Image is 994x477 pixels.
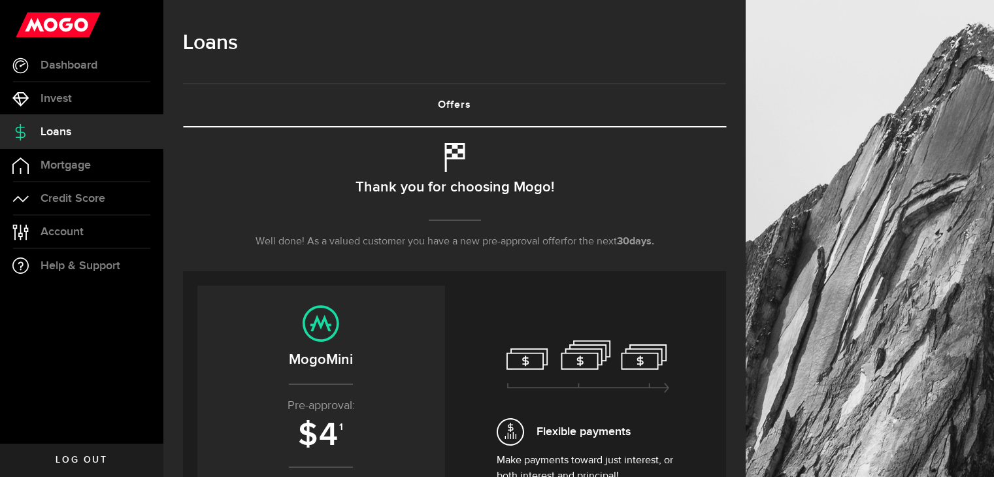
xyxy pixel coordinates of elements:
a: Offers [183,84,726,126]
span: Dashboard [41,59,97,71]
iframe: LiveChat chat widget [939,422,994,477]
span: for the next [564,237,617,247]
ul: Tabs Navigation [183,83,726,127]
h1: Loans [183,26,726,60]
span: Help & Support [41,260,120,272]
span: days. [629,237,654,247]
p: Pre-approval: [210,397,432,415]
h2: Thank you for choosing Mogo! [356,174,554,201]
span: Mortgage [41,159,91,171]
span: Invest [41,93,72,105]
span: Account [41,226,84,238]
span: Flexible payments [537,423,631,440]
sup: 1 [339,421,344,433]
span: 4 [319,416,339,455]
span: Credit Score [41,193,105,205]
span: $ [298,416,319,455]
span: Well done! As a valued customer you have a new pre-approval offer [256,237,564,247]
span: Log out [56,455,107,465]
h2: MogoMini [210,349,432,370]
span: 30 [617,237,629,247]
span: Loans [41,126,71,138]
